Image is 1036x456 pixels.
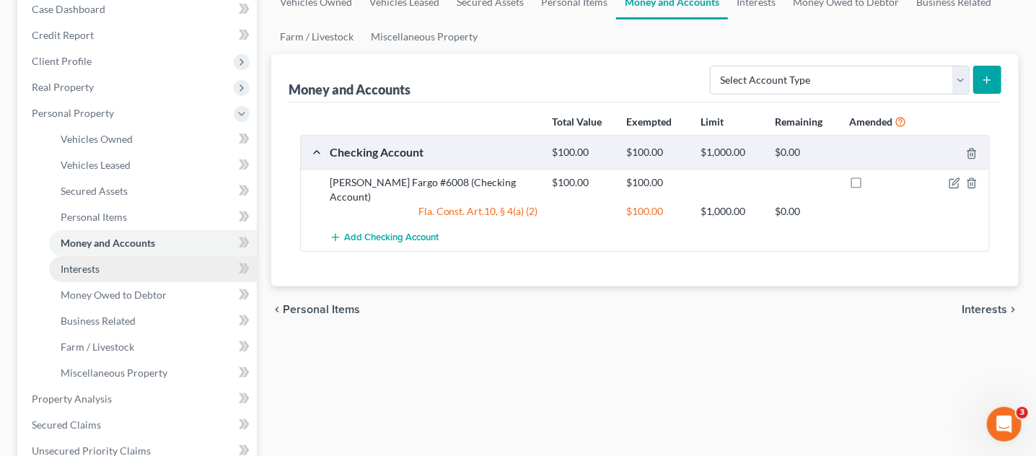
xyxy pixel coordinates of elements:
[20,412,257,438] a: Secured Claims
[322,175,545,204] div: [PERSON_NAME] Fargo #6008 (Checking Account)
[61,367,167,379] span: Miscellaneous Property
[545,146,620,159] div: $100.00
[693,204,768,219] div: $1,000.00
[962,304,1019,315] button: Interests chevron_right
[620,175,694,190] div: $100.00
[32,81,94,93] span: Real Property
[61,341,134,353] span: Farm / Livestock
[61,315,136,327] span: Business Related
[1007,304,1019,315] i: chevron_right
[776,115,823,128] strong: Remaining
[32,393,112,405] span: Property Analysis
[49,256,257,282] a: Interests
[61,263,100,275] span: Interests
[61,289,167,301] span: Money Owed to Debtor
[49,152,257,178] a: Vehicles Leased
[32,3,105,15] span: Case Dashboard
[1017,407,1028,418] span: 3
[701,115,724,128] strong: Limit
[283,304,360,315] span: Personal Items
[271,19,362,54] a: Farm / Livestock
[20,22,257,48] a: Credit Report
[330,224,439,251] button: Add Checking Account
[626,115,672,128] strong: Exempted
[32,418,101,431] span: Secured Claims
[20,386,257,412] a: Property Analysis
[49,230,257,256] a: Money and Accounts
[61,159,131,171] span: Vehicles Leased
[289,81,411,98] div: Money and Accounts
[344,232,439,244] span: Add Checking Account
[322,144,545,159] div: Checking Account
[693,146,768,159] div: $1,000.00
[49,178,257,204] a: Secured Assets
[49,308,257,334] a: Business Related
[49,334,257,360] a: Farm / Livestock
[49,360,257,386] a: Miscellaneous Property
[768,146,842,159] div: $0.00
[271,304,283,315] i: chevron_left
[61,237,155,249] span: Money and Accounts
[987,407,1022,442] iframe: Intercom live chat
[850,115,893,128] strong: Amended
[49,126,257,152] a: Vehicles Owned
[32,29,94,41] span: Credit Report
[61,211,127,223] span: Personal Items
[552,115,602,128] strong: Total Value
[49,204,257,230] a: Personal Items
[362,19,486,54] a: Miscellaneous Property
[32,107,114,119] span: Personal Property
[32,55,92,67] span: Client Profile
[322,204,545,219] div: Fla. Const. Art.10, § 4(a) (2)
[61,133,133,145] span: Vehicles Owned
[768,204,842,219] div: $0.00
[271,304,360,315] button: chevron_left Personal Items
[962,304,1007,315] span: Interests
[49,282,257,308] a: Money Owed to Debtor
[61,185,128,197] span: Secured Assets
[620,146,694,159] div: $100.00
[620,204,694,219] div: $100.00
[545,175,620,190] div: $100.00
